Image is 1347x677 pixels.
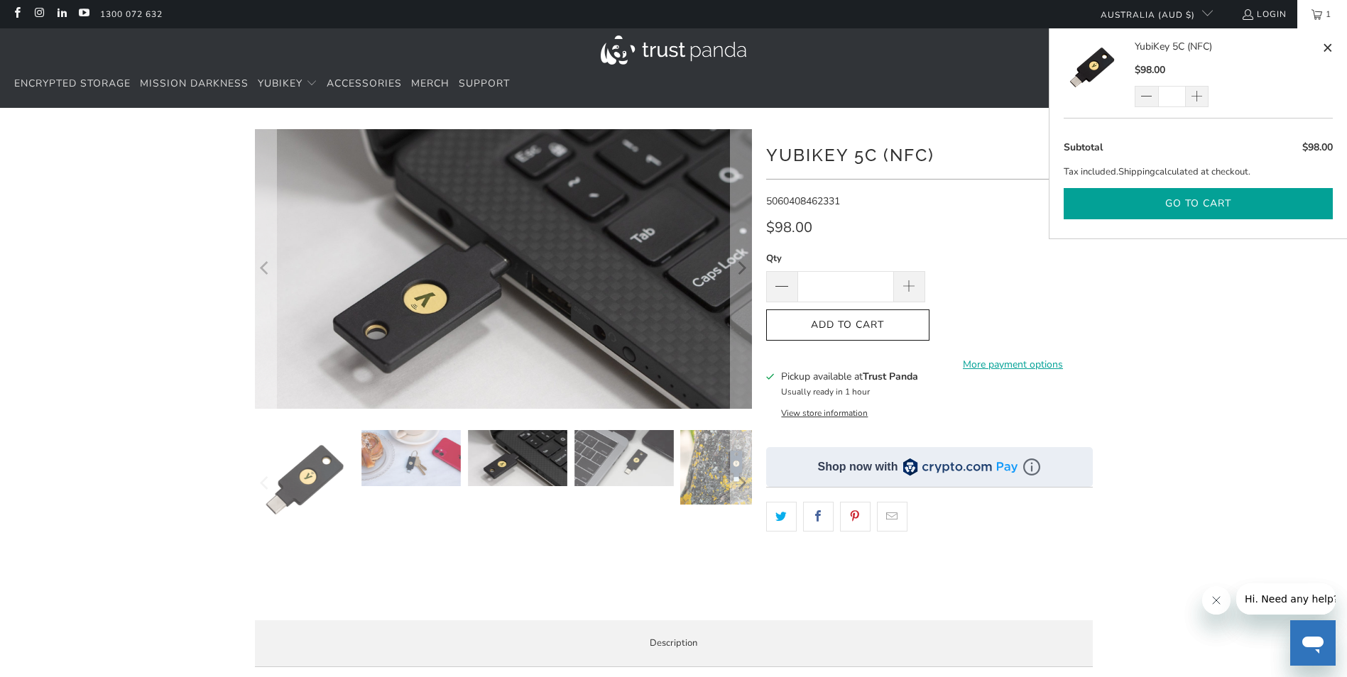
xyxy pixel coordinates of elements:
iframe: Close message [1202,586,1231,615]
a: Accessories [327,67,402,101]
a: Merch [411,67,449,101]
span: Hi. Need any help? [9,10,102,21]
img: Trust Panda Australia [601,35,746,65]
span: Support [459,77,510,90]
span: Add to Cart [781,319,915,331]
a: Share this on Twitter [766,502,797,532]
a: More payment options [934,357,1093,373]
span: Encrypted Storage [14,77,131,90]
h1: YubiKey 5C (NFC) [766,140,1093,168]
button: Go to cart [1064,188,1333,220]
iframe: Message from company [1236,583,1336,615]
a: Encrypted Storage [14,67,131,101]
img: YubiKey 5C (NFC) - Trust Panda [574,430,674,486]
iframe: Reviews Widget [766,556,1093,603]
small: Usually ready in 1 hour [781,386,870,397]
button: Next [730,430,753,536]
span: 5060408462331 [766,194,840,208]
h3: Pickup available at [781,369,918,384]
nav: Translation missing: en.navigation.header.main_nav [14,67,510,101]
a: YubiKey 5C (NFC) - Trust Panda [254,129,751,409]
b: Trust Panda [863,370,918,383]
a: YubiKey 5C (NFC) [1135,39,1319,55]
p: Tax included. calculated at checkout. [1064,165,1333,180]
a: Share this on Pinterest [840,502,871,532]
a: Login [1241,6,1287,22]
a: Support [459,67,510,101]
a: Trust Panda Australia on Facebook [11,9,23,20]
span: YubiKey [258,77,302,90]
a: Shipping [1118,165,1155,180]
div: Shop now with [818,459,898,475]
button: Previous [254,129,277,409]
label: Description [255,620,1093,668]
img: YubiKey 5C (NFC) - Trust Panda [255,430,354,529]
span: $98.00 [766,218,812,237]
a: Trust Panda Australia on Instagram [33,9,45,20]
summary: YubiKey [258,67,317,101]
iframe: Button to launch messaging window [1290,620,1336,666]
a: Trust Panda Australia on LinkedIn [55,9,67,20]
span: Accessories [327,77,402,90]
span: $98.00 [1135,63,1165,77]
label: Qty [766,251,925,266]
img: YubiKey 5C (NFC) [1064,39,1120,96]
button: Add to Cart [766,309,929,341]
a: 1300 072 632 [100,6,163,22]
a: Trust Panda Australia on YouTube [77,9,89,20]
img: YubiKey 5C (NFC) - Trust Panda [361,430,461,486]
span: $98.00 [1302,141,1333,154]
span: Merch [411,77,449,90]
a: YubiKey 5C (NFC) [1064,39,1135,107]
a: Share this on Facebook [803,502,834,532]
button: View store information [781,407,868,419]
a: Mission Darkness [140,67,249,101]
span: Subtotal [1064,141,1103,154]
img: YubiKey 5C (NFC) - Trust Panda [468,430,567,486]
a: Email this to a friend [877,502,907,532]
span: Mission Darkness [140,77,249,90]
button: Next [730,129,753,409]
img: YubiKey 5C (NFC) - Trust Panda [680,430,780,505]
button: Previous [254,430,277,536]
